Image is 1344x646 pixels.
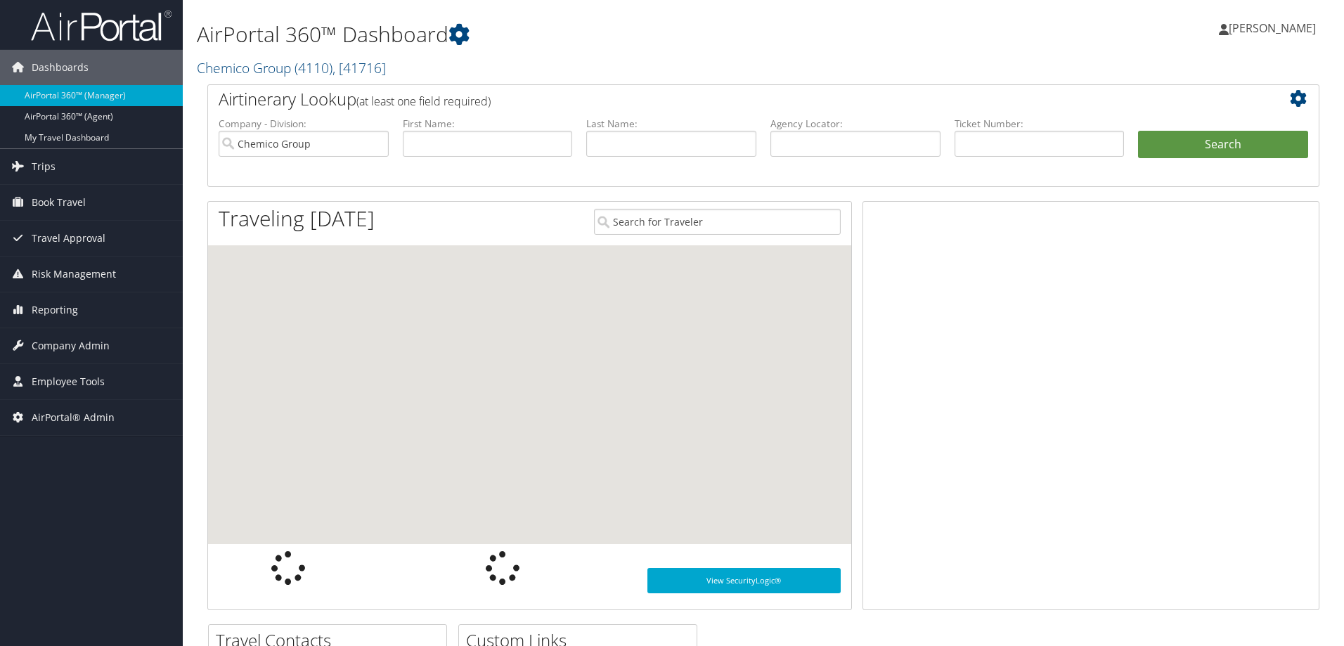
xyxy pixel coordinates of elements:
[1138,131,1308,159] button: Search
[955,117,1125,131] label: Ticket Number:
[1229,20,1316,36] span: [PERSON_NAME]
[31,9,172,42] img: airportal-logo.png
[295,58,332,77] span: ( 4110 )
[32,185,86,220] span: Book Travel
[770,117,941,131] label: Agency Locator:
[32,149,56,184] span: Trips
[647,568,841,593] a: View SecurityLogic®
[586,117,756,131] label: Last Name:
[219,87,1215,111] h2: Airtinerary Lookup
[403,117,573,131] label: First Name:
[332,58,386,77] span: , [ 41716 ]
[32,328,110,363] span: Company Admin
[219,117,389,131] label: Company - Division:
[219,204,375,233] h1: Traveling [DATE]
[32,292,78,328] span: Reporting
[32,400,115,435] span: AirPortal® Admin
[197,58,386,77] a: Chemico Group
[32,50,89,85] span: Dashboards
[32,257,116,292] span: Risk Management
[594,209,841,235] input: Search for Traveler
[32,221,105,256] span: Travel Approval
[1219,7,1330,49] a: [PERSON_NAME]
[197,20,952,49] h1: AirPortal 360™ Dashboard
[32,364,105,399] span: Employee Tools
[356,93,491,109] span: (at least one field required)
